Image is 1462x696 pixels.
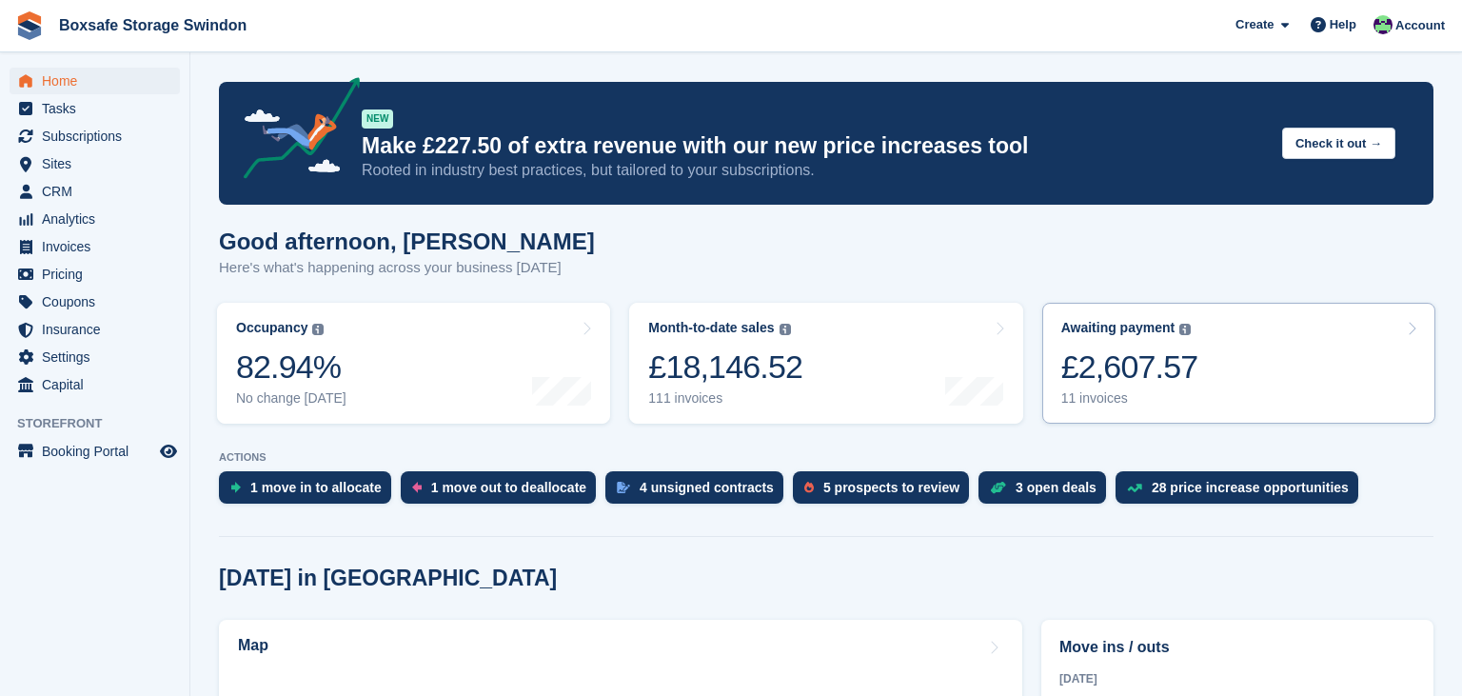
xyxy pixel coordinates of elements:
span: Analytics [42,206,156,232]
div: Occupancy [236,320,307,336]
span: Capital [42,371,156,398]
img: deal-1b604bf984904fb50ccaf53a9ad4b4a5d6e5aea283cecdc64d6e3604feb123c2.svg [990,481,1006,494]
img: contract_signature_icon-13c848040528278c33f63329250d36e43548de30e8caae1d1a13099fd9432cc5.svg [617,482,630,493]
div: No change [DATE] [236,390,346,407]
a: Awaiting payment £2,607.57 11 invoices [1042,303,1435,424]
div: £2,607.57 [1061,348,1198,387]
img: move_ins_to_allocate_icon-fdf77a2bb77ea45bf5b3d319d69a93e2d87916cf1d5bf7949dd705db3b84f3ca.svg [230,482,241,493]
a: 28 price increase opportunities [1116,471,1368,513]
p: Here's what's happening across your business [DATE] [219,257,595,279]
div: 28 price increase opportunities [1152,480,1349,495]
div: 1 move in to allocate [250,480,382,495]
span: Insurance [42,316,156,343]
div: £18,146.52 [648,348,802,387]
span: Coupons [42,288,156,315]
a: 1 move out to deallocate [401,471,605,513]
a: menu [10,371,180,398]
div: 111 invoices [648,390,802,407]
p: ACTIONS [219,451,1433,464]
a: 5 prospects to review [793,471,978,513]
div: 5 prospects to review [823,480,959,495]
h1: Good afternoon, [PERSON_NAME] [219,229,595,254]
a: menu [10,438,180,465]
h2: Map [238,637,268,654]
span: Help [1330,15,1356,34]
div: [DATE] [1059,670,1415,687]
a: menu [10,95,180,122]
a: Month-to-date sales £18,146.52 111 invoices [629,303,1022,424]
img: price-adjustments-announcement-icon-8257ccfd72463d97f412b2fc003d46551f7dbcb40ab6d574587a9cd5c0d94... [227,77,361,186]
span: Tasks [42,95,156,122]
div: NEW [362,109,393,129]
img: icon-info-grey-7440780725fd019a000dd9b08b2336e03edf1995a4989e88bcd33f0948082b44.svg [1179,324,1191,335]
img: Kim Virabi [1373,15,1393,34]
span: Sites [42,150,156,177]
a: 3 open deals [978,471,1116,513]
a: menu [10,178,180,205]
a: menu [10,150,180,177]
span: Pricing [42,261,156,288]
div: 82.94% [236,348,346,387]
span: CRM [42,178,156,205]
a: menu [10,233,180,260]
h2: [DATE] in [GEOGRAPHIC_DATA] [219,566,557,591]
a: Boxsafe Storage Swindon [51,10,254,41]
img: stora-icon-8386f47178a22dfd0bd8f6a31ec36ba5ce8667c1dd55bd0f319d3a0aa187defe.svg [15,11,44,40]
img: price_increase_opportunities-93ffe204e8149a01c8c9dc8f82e8f89637d9d84a8eef4429ea346261dce0b2c0.svg [1127,484,1142,492]
img: icon-info-grey-7440780725fd019a000dd9b08b2336e03edf1995a4989e88bcd33f0948082b44.svg [312,324,324,335]
div: 1 move out to deallocate [431,480,586,495]
a: menu [10,316,180,343]
span: Home [42,68,156,94]
img: icon-info-grey-7440780725fd019a000dd9b08b2336e03edf1995a4989e88bcd33f0948082b44.svg [780,324,791,335]
button: Check it out → [1282,128,1395,159]
span: Account [1395,16,1445,35]
a: 1 move in to allocate [219,471,401,513]
img: prospect-51fa495bee0391a8d652442698ab0144808aea92771e9ea1ae160a38d050c398.svg [804,482,814,493]
span: Settings [42,344,156,370]
span: Create [1235,15,1274,34]
a: Preview store [157,440,180,463]
a: menu [10,288,180,315]
h2: Move ins / outs [1059,636,1415,659]
a: 4 unsigned contracts [605,471,793,513]
a: menu [10,206,180,232]
a: menu [10,344,180,370]
div: Awaiting payment [1061,320,1176,336]
span: Subscriptions [42,123,156,149]
span: Invoices [42,233,156,260]
img: move_outs_to_deallocate_icon-f764333ba52eb49d3ac5e1228854f67142a1ed5810a6f6cc68b1a99e826820c5.svg [412,482,422,493]
div: 4 unsigned contracts [640,480,774,495]
div: 11 invoices [1061,390,1198,407]
a: menu [10,261,180,288]
a: menu [10,123,180,149]
span: Booking Portal [42,438,156,465]
a: Occupancy 82.94% No change [DATE] [217,303,610,424]
a: menu [10,68,180,94]
p: Make £227.50 of extra revenue with our new price increases tool [362,132,1267,160]
span: Storefront [17,414,189,433]
p: Rooted in industry best practices, but tailored to your subscriptions. [362,160,1267,181]
div: Month-to-date sales [648,320,774,336]
div: 3 open deals [1016,480,1096,495]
